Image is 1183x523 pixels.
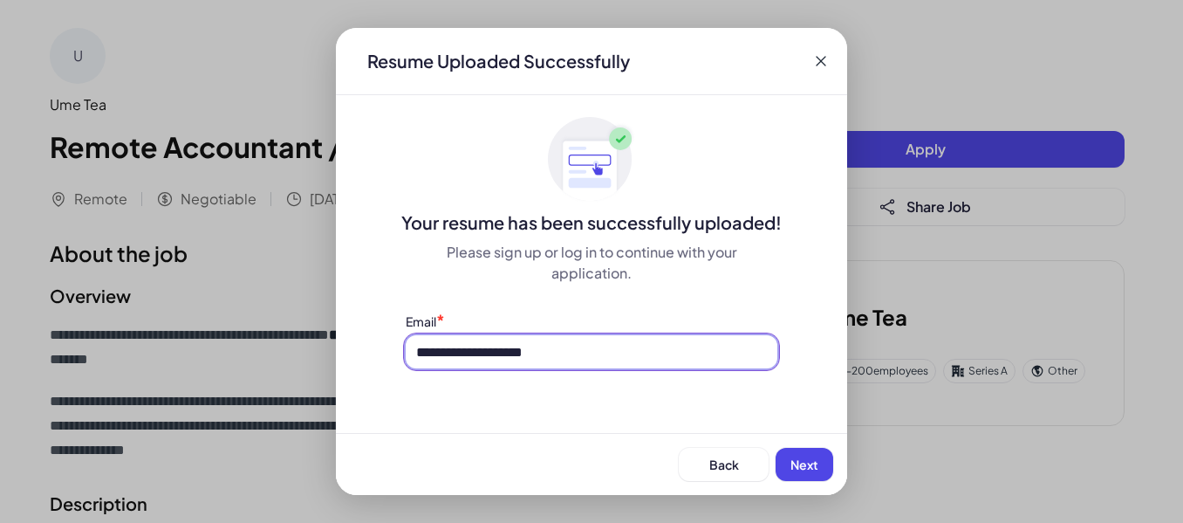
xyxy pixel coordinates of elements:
[406,313,436,329] label: Email
[353,49,644,73] div: Resume Uploaded Successfully
[679,448,769,481] button: Back
[336,210,847,235] div: Your resume has been successfully uploaded!
[776,448,833,481] button: Next
[790,457,818,472] span: Next
[406,242,777,284] div: Please sign up or log in to continue with your application.
[709,457,739,472] span: Back
[548,116,635,203] img: ApplyedMaskGroup3.svg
